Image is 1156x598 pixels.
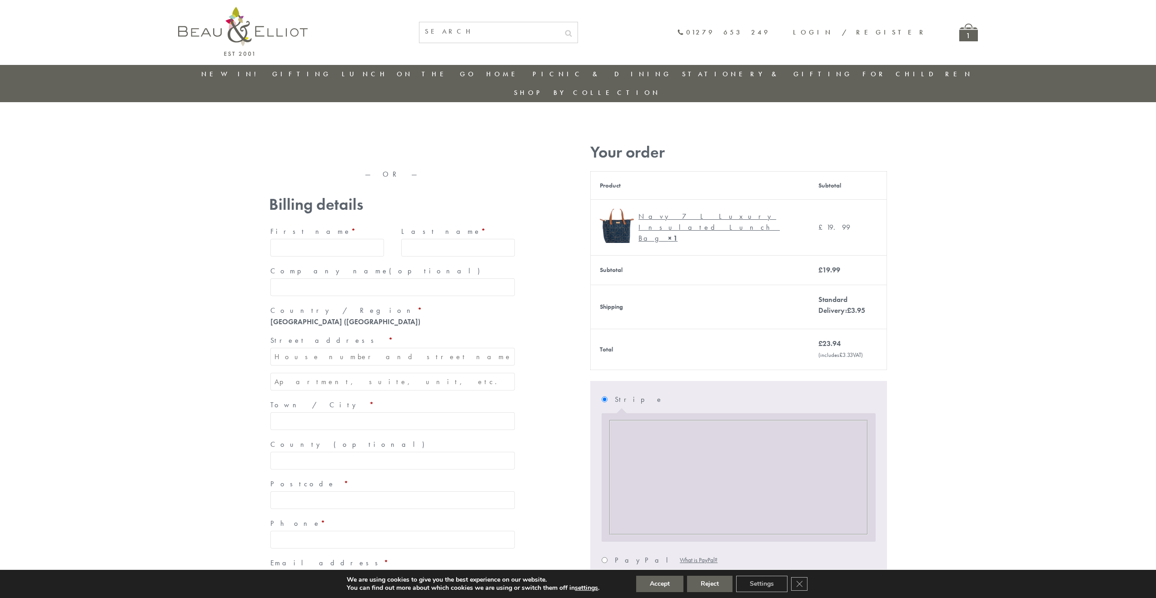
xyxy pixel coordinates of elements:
[267,139,518,161] iframe: Secure express checkout frame
[791,577,807,591] button: Close GDPR Cookie Banner
[591,285,809,329] th: Shipping
[272,69,331,79] a: Gifting
[682,69,852,79] a: Stationery & Gifting
[600,209,800,246] a: Navy 7L Luxury Insulated Lunch Bag Navy 7L Luxury Insulated Lunch Bag× 1
[687,576,732,592] button: Reject
[680,549,718,572] a: What is PayPal?
[818,265,840,275] bdi: 19.99
[401,224,515,239] label: Last name
[736,576,787,592] button: Settings
[486,69,523,79] a: Home
[615,549,718,572] label: PayPal
[591,255,809,285] th: Subtotal
[818,351,863,359] small: (includes VAT)
[270,303,515,318] label: Country / Region
[270,348,515,366] input: House number and street name
[178,7,308,56] img: logo
[862,69,973,79] a: For Children
[638,211,793,244] div: Navy 7L Luxury Insulated Lunch Bag
[270,516,515,531] label: Phone
[269,170,516,178] p: — OR —
[613,421,864,530] iframe: Secure payment input frame
[575,584,598,592] button: settings
[818,222,850,232] bdi: 19.99
[636,576,683,592] button: Accept
[270,333,515,348] label: Street address
[342,69,476,79] a: Lunch On The Go
[591,329,809,370] th: Total
[847,306,865,315] bdi: 3.95
[347,576,599,584] p: We are using cookies to give you the best experience on our website.
[514,88,661,97] a: Shop by collection
[270,556,515,570] label: Email address
[839,351,853,359] span: 3.33
[818,222,827,232] span: £
[270,224,384,239] label: First name
[269,195,516,214] h3: Billing details
[201,69,262,79] a: New in!
[533,69,672,79] a: Picnic & Dining
[847,306,851,315] span: £
[334,440,430,449] span: (optional)
[591,171,809,199] th: Product
[818,339,841,348] bdi: 23.94
[590,143,887,162] h3: Your order
[270,264,515,278] label: Company name
[600,209,634,243] img: Navy 7L Luxury Insulated Lunch Bag
[818,339,822,348] span: £
[270,317,420,326] strong: [GEOGRAPHIC_DATA] ([GEOGRAPHIC_DATA])
[270,437,515,452] label: County
[615,392,875,407] label: Stripe
[668,233,678,243] strong: × 1
[809,171,887,199] th: Subtotal
[818,295,865,315] label: Standard Delivery:
[818,265,822,275] span: £
[270,373,515,390] input: Apartment, suite, unit, etc. (optional)
[793,28,927,37] a: Login / Register
[959,24,978,41] a: 1
[270,398,515,412] label: Town / City
[270,477,515,491] label: Postcode
[419,22,559,41] input: SEARCH
[389,266,485,276] span: (optional)
[677,29,770,36] a: 01279 653 249
[839,351,842,359] span: £
[347,584,599,592] p: You can find out more about which cookies we are using or switch them off in .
